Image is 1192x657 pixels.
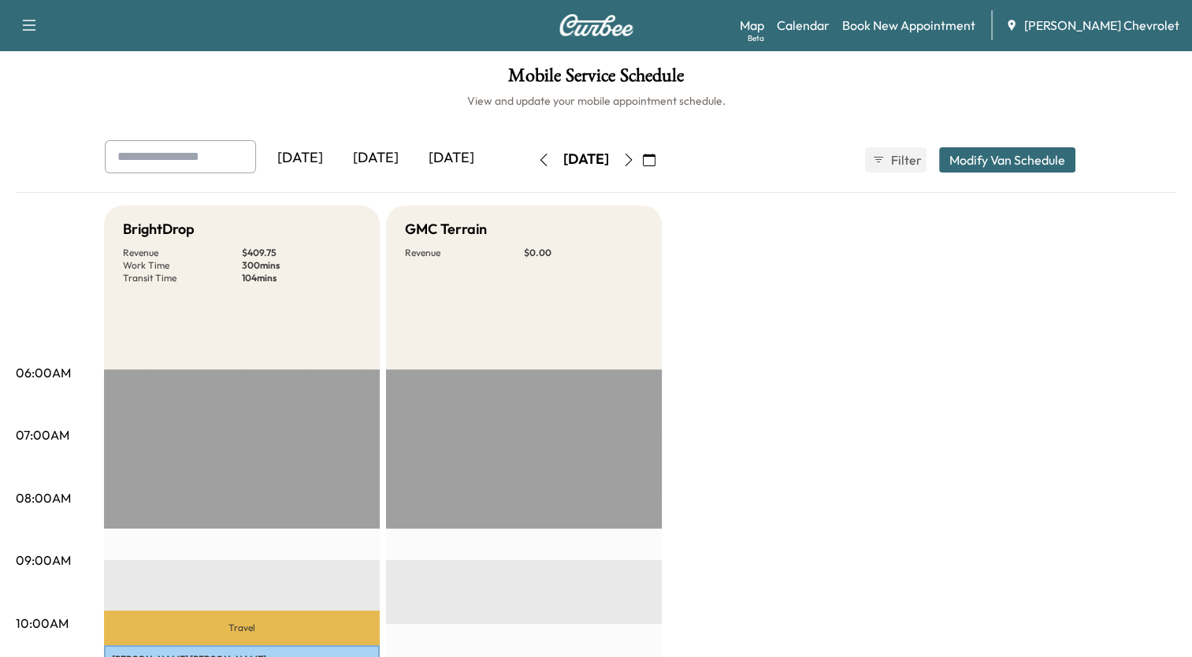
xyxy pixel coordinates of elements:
p: 104 mins [242,272,361,284]
p: 10:00AM [16,614,69,633]
p: Travel [104,611,380,644]
a: Calendar [777,16,830,35]
div: [DATE] [338,140,414,176]
p: 09:00AM [16,551,71,570]
button: Modify Van Schedule [939,147,1075,173]
span: Filter [891,150,919,169]
p: Transit Time [123,272,242,284]
p: Work Time [123,259,242,272]
p: 07:00AM [16,425,69,444]
p: $ 0.00 [524,247,643,259]
img: Curbee Logo [559,14,634,36]
h5: GMC Terrain [405,218,487,240]
h5: BrightDrop [123,218,195,240]
div: [DATE] [563,150,609,169]
a: MapBeta [740,16,764,35]
h6: View and update your mobile appointment schedule. [16,93,1176,109]
p: Revenue [405,247,524,259]
p: Revenue [123,247,242,259]
a: Book New Appointment [842,16,975,35]
p: 06:00AM [16,363,71,382]
button: Filter [865,147,926,173]
p: 300 mins [242,259,361,272]
p: $ 409.75 [242,247,361,259]
div: Beta [748,32,764,44]
h1: Mobile Service Schedule [16,66,1176,93]
span: [PERSON_NAME] Chevrolet [1024,16,1179,35]
div: [DATE] [262,140,338,176]
div: [DATE] [414,140,489,176]
p: 08:00AM [16,488,71,507]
